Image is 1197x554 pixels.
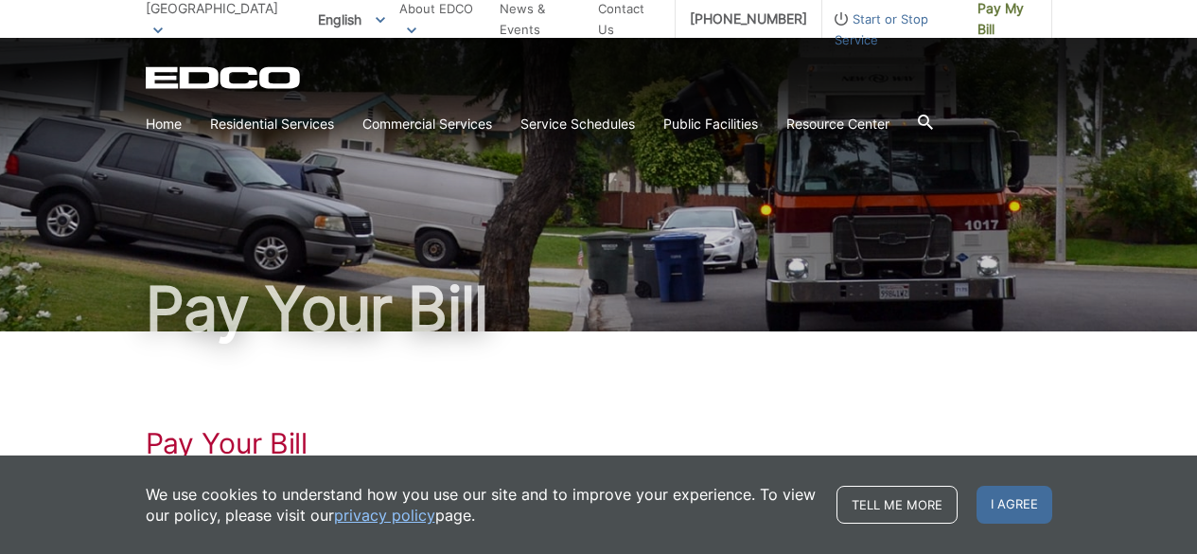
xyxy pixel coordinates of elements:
[786,114,889,134] a: Resource Center
[146,114,182,134] a: Home
[836,486,958,524] a: Tell me more
[977,486,1052,524] span: I agree
[146,278,1052,339] h1: Pay Your Bill
[210,114,334,134] a: Residential Services
[146,484,818,526] p: We use cookies to understand how you use our site and to improve your experience. To view our pol...
[304,4,399,35] span: English
[362,114,492,134] a: Commercial Services
[663,114,758,134] a: Public Facilities
[520,114,635,134] a: Service Schedules
[334,505,435,526] a: privacy policy
[146,426,1052,460] h1: Pay Your Bill
[146,66,303,89] a: EDCD logo. Return to the homepage.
